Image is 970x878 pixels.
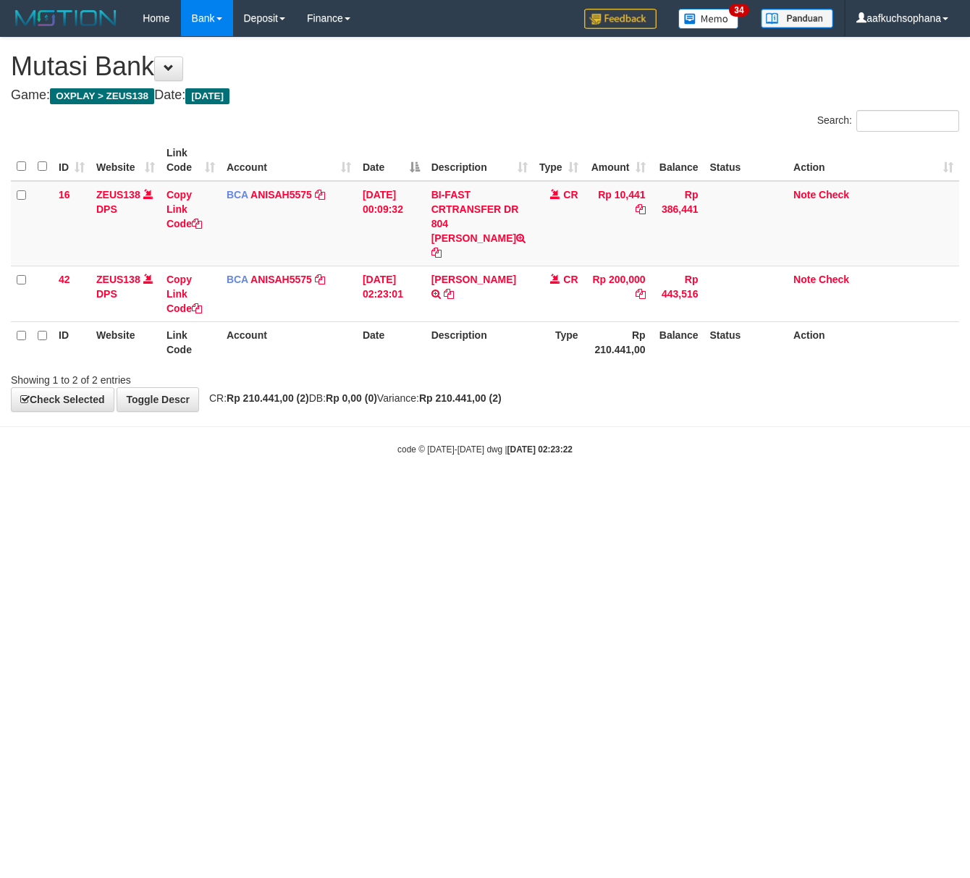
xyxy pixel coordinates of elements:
[651,181,704,266] td: Rp 386,441
[651,321,704,363] th: Balance
[533,321,584,363] th: Type
[11,88,959,103] h4: Game: Date:
[584,321,651,363] th: Rp 210.441,00
[53,321,90,363] th: ID
[704,140,788,181] th: Status
[856,110,959,132] input: Search:
[59,274,70,285] span: 42
[761,9,833,28] img: panduan.png
[584,181,651,266] td: Rp 10,441
[704,321,788,363] th: Status
[166,189,202,229] a: Copy Link Code
[426,321,533,363] th: Description
[90,321,161,363] th: Website
[584,9,657,29] img: Feedback.jpg
[431,247,442,258] a: Copy BI-FAST CRTRANSFER DR 804 AGUS SALIM to clipboard
[202,392,502,404] span: CR: DB: Variance:
[788,321,959,363] th: Action
[326,392,377,404] strong: Rp 0,00 (0)
[96,189,140,200] a: ZEUS138
[11,387,114,412] a: Check Selected
[357,321,426,363] th: Date
[419,392,502,404] strong: Rp 210.441,00 (2)
[636,203,646,215] a: Copy Rp 10,441 to clipboard
[563,189,578,200] span: CR
[678,9,739,29] img: Button%20Memo.svg
[59,189,70,200] span: 16
[817,110,959,132] label: Search:
[11,7,121,29] img: MOTION_logo.png
[444,288,454,300] a: Copy M JAELANI to clipboard
[90,140,161,181] th: Website: activate to sort column ascending
[221,321,357,363] th: Account
[357,181,426,266] td: [DATE] 00:09:32
[185,88,229,104] span: [DATE]
[11,52,959,81] h1: Mutasi Bank
[250,189,312,200] a: ANISAH5575
[426,181,533,266] td: BI-FAST CRTRANSFER DR 804 [PERSON_NAME]
[315,274,325,285] a: Copy ANISAH5575 to clipboard
[227,392,309,404] strong: Rp 210.441,00 (2)
[793,274,816,285] a: Note
[161,321,221,363] th: Link Code
[90,266,161,321] td: DPS
[651,140,704,181] th: Balance
[117,387,199,412] a: Toggle Descr
[533,140,584,181] th: Type: activate to sort column ascending
[563,274,578,285] span: CR
[788,140,959,181] th: Action: activate to sort column ascending
[636,288,646,300] a: Copy Rp 200,000 to clipboard
[584,140,651,181] th: Amount: activate to sort column ascending
[227,274,248,285] span: BCA
[357,266,426,321] td: [DATE] 02:23:01
[507,444,573,455] strong: [DATE] 02:23:22
[53,140,90,181] th: ID: activate to sort column ascending
[431,274,516,285] a: [PERSON_NAME]
[90,181,161,266] td: DPS
[96,274,140,285] a: ZEUS138
[161,140,221,181] th: Link Code: activate to sort column ascending
[584,266,651,321] td: Rp 200,000
[227,189,248,200] span: BCA
[426,140,533,181] th: Description: activate to sort column ascending
[651,266,704,321] td: Rp 443,516
[221,140,357,181] th: Account: activate to sort column ascending
[397,444,573,455] small: code © [DATE]-[DATE] dwg |
[819,274,849,285] a: Check
[50,88,154,104] span: OXPLAY > ZEUS138
[793,189,816,200] a: Note
[250,274,312,285] a: ANISAH5575
[315,189,325,200] a: Copy ANISAH5575 to clipboard
[357,140,426,181] th: Date: activate to sort column descending
[11,367,393,387] div: Showing 1 to 2 of 2 entries
[166,274,202,314] a: Copy Link Code
[819,189,849,200] a: Check
[729,4,748,17] span: 34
